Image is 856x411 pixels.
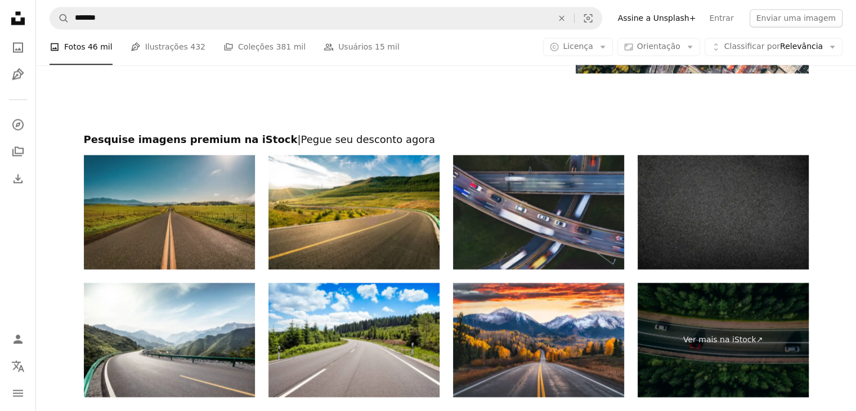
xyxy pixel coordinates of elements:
button: Orientação [617,38,700,56]
form: Pesquise conteúdo visual em todo o site [50,7,602,29]
a: Explorar [7,113,29,136]
a: Início — Unsplash [7,7,29,32]
a: Ilustrações 432 [131,29,205,65]
span: | Pegue seu desconto agora [297,133,434,145]
img: Vista espetacular de uma longa estrada em Solvang, Califórnia, com as colinas ao fundo [84,155,255,269]
img: Estrada curvada no cenário verde da montanha [268,283,440,397]
button: Menu [7,382,29,404]
button: Pesquise na Unsplash [50,7,69,29]
button: Pesquisa visual [575,7,602,29]
img: Mountains and roads [84,283,255,397]
img: asphalt texture [638,155,809,269]
img: Pastagens e Estradas [268,155,440,269]
a: Ilustrações [7,63,29,86]
a: Ver mais na iStock↗ [638,283,809,397]
img: Deslumbrante céu do pôr do sol sobre a rodovia Colorado com as montanhas de San Juan [453,283,624,397]
button: Limpar [549,7,574,29]
span: Classificar por [724,42,780,51]
button: Enviar uma imagem [750,9,842,27]
a: Histórico de downloads [7,167,29,190]
a: Fotos [7,36,29,59]
a: Entrar [702,9,740,27]
span: Relevância [724,42,823,53]
button: Licença [543,38,612,56]
a: Entrar / Cadastrar-se [7,328,29,350]
span: 381 mil [276,41,306,53]
a: Coleções 381 mil [223,29,306,65]
a: Coleções [7,140,29,163]
span: 15 mil [375,41,400,53]
button: Idioma [7,355,29,377]
a: Usuários 15 mil [324,29,400,65]
span: Orientação [637,42,680,51]
span: Licença [563,42,593,51]
span: 432 [190,41,205,53]
button: Classificar porRelevância [705,38,842,56]
a: Assine a Unsplash+ [611,9,703,27]
img: Hora de Ponta no Trevo da Rodovia [453,155,624,269]
h2: Pesquise imagens premium na iStock [84,132,809,146]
